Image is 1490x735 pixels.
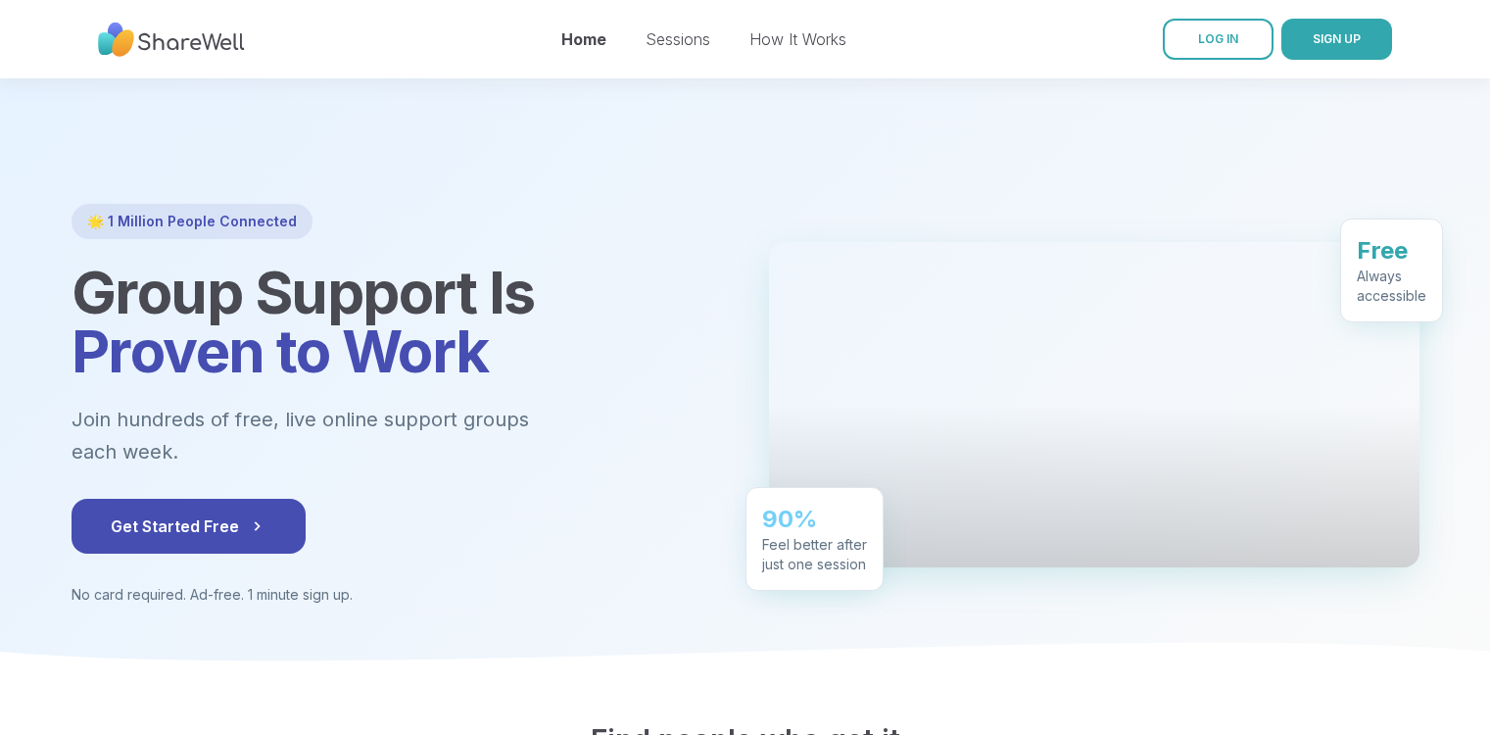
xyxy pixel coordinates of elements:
div: Free [1357,234,1426,266]
h1: Group Support Is [72,263,722,380]
span: Get Started Free [111,514,266,538]
a: Home [561,29,606,49]
span: LOG IN [1198,31,1238,46]
div: 90% [762,503,867,534]
div: Always accessible [1357,266,1426,305]
span: SIGN UP [1313,31,1361,46]
p: No card required. Ad-free. 1 minute sign up. [72,585,722,605]
button: Get Started Free [72,499,306,554]
div: Feel better after just one session [762,534,867,573]
img: ShareWell Nav Logo [98,13,245,67]
p: Join hundreds of free, live online support groups each week. [72,404,636,467]
button: SIGN UP [1281,19,1392,60]
div: 🌟 1 Million People Connected [72,204,312,239]
span: Proven to Work [72,316,489,386]
a: Sessions [646,29,710,49]
a: LOG IN [1163,19,1274,60]
a: How It Works [749,29,846,49]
